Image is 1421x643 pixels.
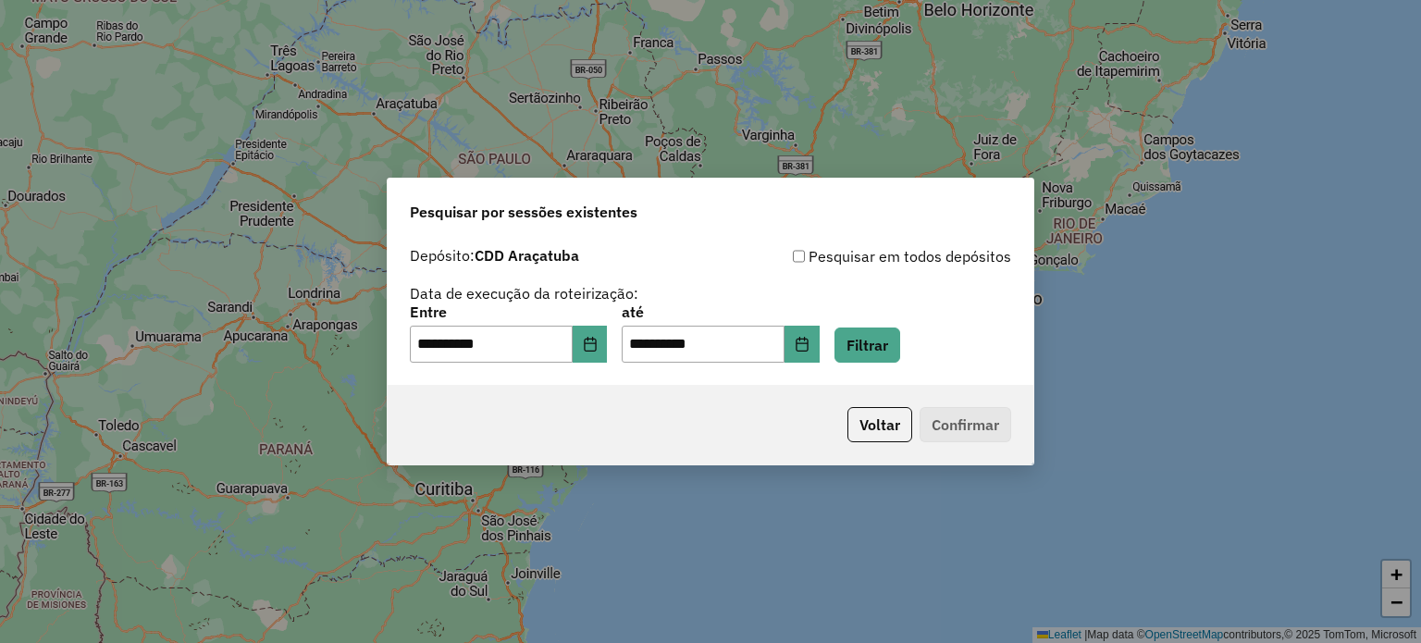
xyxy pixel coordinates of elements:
button: Choose Date [573,326,608,363]
span: Pesquisar por sessões existentes [410,201,637,223]
div: Pesquisar em todos depósitos [710,245,1011,267]
label: Depósito: [410,244,579,266]
label: até [622,301,819,323]
button: Voltar [847,407,912,442]
strong: CDD Araçatuba [475,246,579,265]
button: Choose Date [785,326,820,363]
button: Filtrar [834,328,900,363]
label: Entre [410,301,607,323]
label: Data de execução da roteirização: [410,282,638,304]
